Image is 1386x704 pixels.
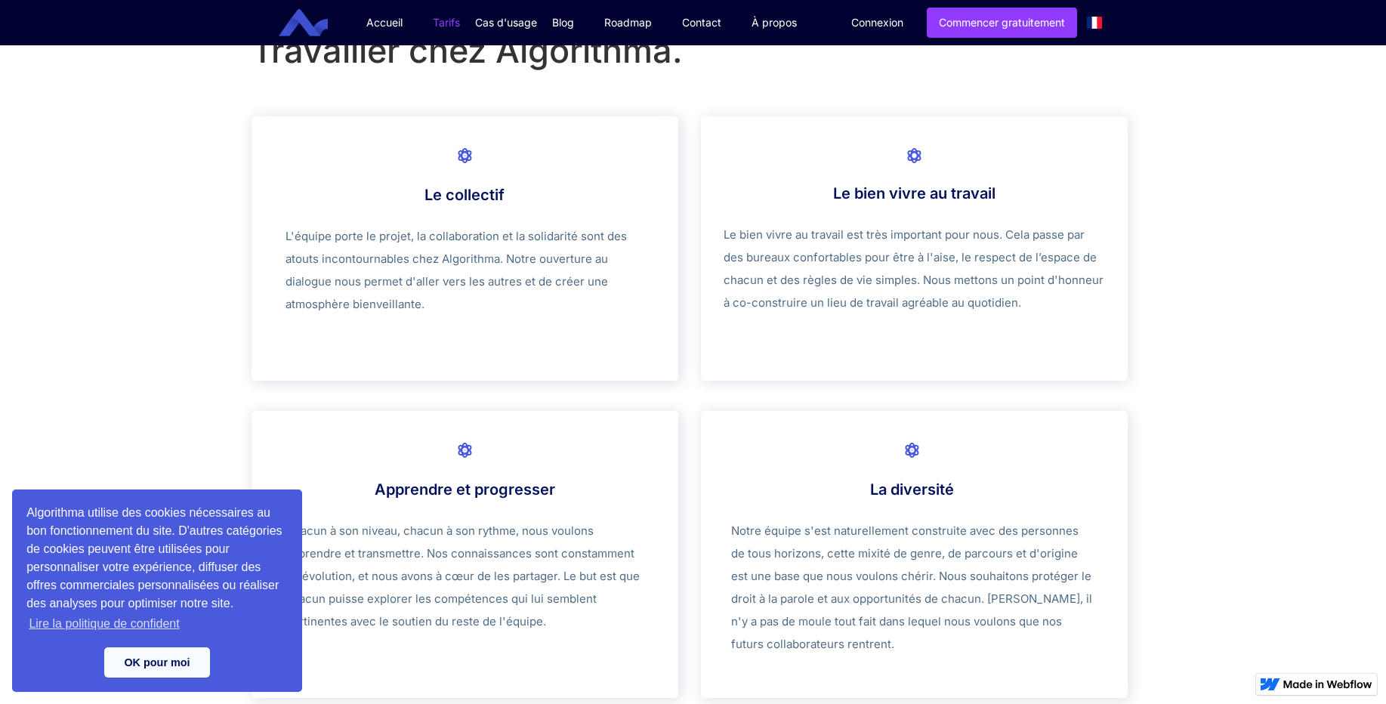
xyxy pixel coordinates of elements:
span: Algorithma utilise des cookies nécessaires au bon fonctionnement du site. D'autres catégories de ... [26,504,288,635]
div: L'équipe porte le projet, la collaboration et la solidarité sont des atouts incontournables chez ... [286,225,644,323]
div: Chacun à son niveau, chacun à son rythme, nous voulons apprendre et transmettre. Nos connaissance... [286,520,644,641]
div: cookieconsent [12,489,302,692]
a: learn more about cookies [26,613,182,635]
h2: Travailler chez Algorithma. [252,29,1135,71]
a: Connexion [840,8,915,37]
h2: Le collectif [286,187,644,202]
a: Commencer gratuitement [927,8,1077,38]
div: Cas d'usage [475,15,537,30]
h2: Le bien vivre au travail [724,186,1105,201]
div: Le bien vivre au travail est très important pour nous. Cela passe par des bureaux confortables po... [724,224,1105,322]
a: home [290,9,339,37]
h2: Apprendre et progresser [286,482,644,497]
h2: La diversité [731,482,1094,497]
img: Made in Webflow [1283,680,1372,689]
a: dismiss cookie message [104,647,210,678]
div: Notre équipe s'est naturellement construite avec des personnes de tous horizons, cette mixité de ... [731,520,1094,663]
